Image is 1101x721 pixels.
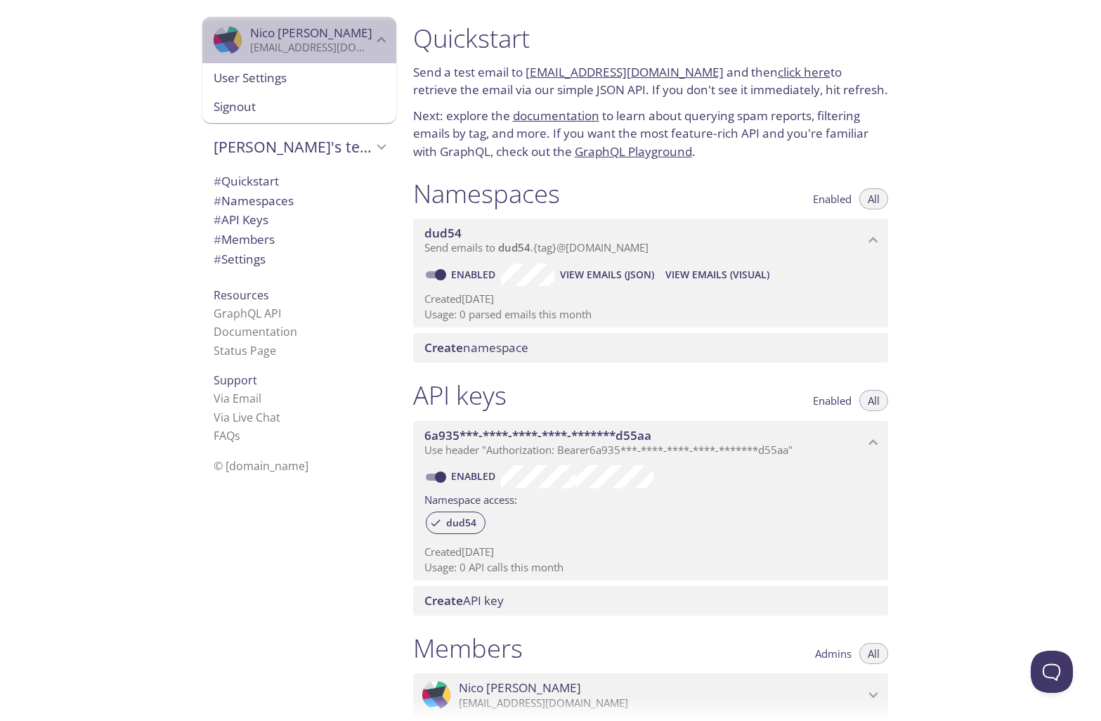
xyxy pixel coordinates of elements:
[778,64,830,80] a: click here
[413,379,507,411] h1: API keys
[214,287,269,303] span: Resources
[214,372,257,388] span: Support
[807,643,860,664] button: Admins
[459,680,581,696] span: Nico [PERSON_NAME]
[214,251,221,267] span: #
[424,225,462,241] span: dud54
[235,428,240,443] span: s
[859,390,888,411] button: All
[424,545,877,559] p: Created [DATE]
[660,264,775,286] button: View Emails (Visual)
[202,171,396,191] div: Quickstart
[424,592,463,609] span: Create
[413,63,888,99] p: Send a test email to and then to retrieve the email via our simple JSON API. If you don't see it ...
[413,219,888,262] div: dud54 namespace
[250,41,372,55] p: [EMAIL_ADDRESS][DOMAIN_NAME]
[202,210,396,230] div: API Keys
[214,98,385,116] span: Signout
[214,173,279,189] span: Quickstart
[214,193,221,209] span: #
[424,592,504,609] span: API key
[526,64,724,80] a: [EMAIL_ADDRESS][DOMAIN_NAME]
[413,333,888,363] div: Create namespace
[250,25,372,41] span: Nico [PERSON_NAME]
[202,63,396,93] div: User Settings
[413,178,560,209] h1: Namespaces
[424,339,463,356] span: Create
[202,249,396,269] div: Team Settings
[214,306,281,321] a: GraphQL API
[424,307,877,322] p: Usage: 0 parsed emails this month
[413,673,888,717] div: Nico Rossi
[202,92,396,123] div: Signout
[424,339,528,356] span: namespace
[804,188,860,209] button: Enabled
[665,266,769,283] span: View Emails (Visual)
[214,212,268,228] span: API Keys
[413,586,888,616] div: Create API Key
[214,391,261,406] a: Via Email
[424,560,877,575] p: Usage: 0 API calls this month
[214,69,385,87] span: User Settings
[202,230,396,249] div: Members
[413,22,888,54] h1: Quickstart
[513,108,599,124] a: documentation
[459,696,864,710] p: [EMAIL_ADDRESS][DOMAIN_NAME]
[214,410,280,425] a: Via Live Chat
[202,191,396,211] div: Namespaces
[560,266,654,283] span: View Emails (JSON)
[554,264,660,286] button: View Emails (JSON)
[214,212,221,228] span: #
[202,129,396,165] div: Nico's team
[214,343,276,358] a: Status Page
[413,632,523,664] h1: Members
[575,143,692,160] a: GraphQL Playground
[424,488,517,509] label: Namespace access:
[859,188,888,209] button: All
[202,17,396,63] div: Nico Rossi
[413,107,888,161] p: Next: explore the to learn about querying spam reports, filtering emails by tag, and more. If you...
[214,137,372,157] span: [PERSON_NAME]'s team
[449,268,501,281] a: Enabled
[214,458,308,474] span: © [DOMAIN_NAME]
[804,390,860,411] button: Enabled
[438,517,485,529] span: dud54
[1031,651,1073,693] iframe: Help Scout Beacon - Open
[214,231,275,247] span: Members
[214,193,294,209] span: Namespaces
[859,643,888,664] button: All
[214,251,266,267] span: Settings
[424,240,649,254] span: Send emails to . {tag} @[DOMAIN_NAME]
[214,428,240,443] a: FAQ
[214,324,297,339] a: Documentation
[498,240,530,254] span: dud54
[449,469,501,483] a: Enabled
[424,292,877,306] p: Created [DATE]
[214,231,221,247] span: #
[426,512,486,534] div: dud54
[214,173,221,189] span: #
